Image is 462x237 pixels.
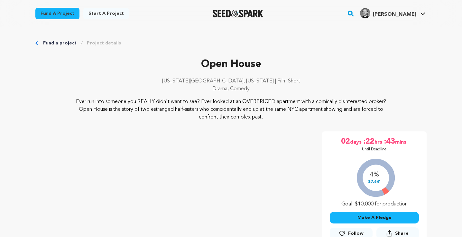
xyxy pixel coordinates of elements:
img: cb4394d048e7206d.jpg [360,8,370,18]
div: Otto G.'s Profile [360,8,416,18]
p: Ever run into someone you REALLY didn't want to see? Ever looked at an OVERPRICED apartment with ... [75,98,388,121]
span: hrs [374,137,383,147]
a: Seed&Spark Homepage [213,10,263,17]
span: Follow [348,230,364,237]
a: Otto G.'s Profile [359,7,427,18]
a: Fund a project [35,8,79,19]
a: Start a project [83,8,129,19]
a: Project details [87,40,121,46]
div: Breadcrumb [35,40,427,46]
span: [PERSON_NAME] [373,12,416,17]
span: :43 [383,137,395,147]
button: Make A Pledge [330,212,419,223]
p: [US_STATE][GEOGRAPHIC_DATA], [US_STATE] | Film Short [35,77,427,85]
a: Fund a project [43,40,77,46]
p: Until Deadline [362,147,387,152]
img: Seed&Spark Logo Dark Mode [213,10,263,17]
span: Share [395,230,409,237]
span: Otto G.'s Profile [359,7,427,20]
p: Drama, Comedy [35,85,427,93]
span: mins [395,137,408,147]
span: days [350,137,363,147]
span: 02 [341,137,350,147]
p: Open House [35,57,427,72]
span: :22 [363,137,374,147]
